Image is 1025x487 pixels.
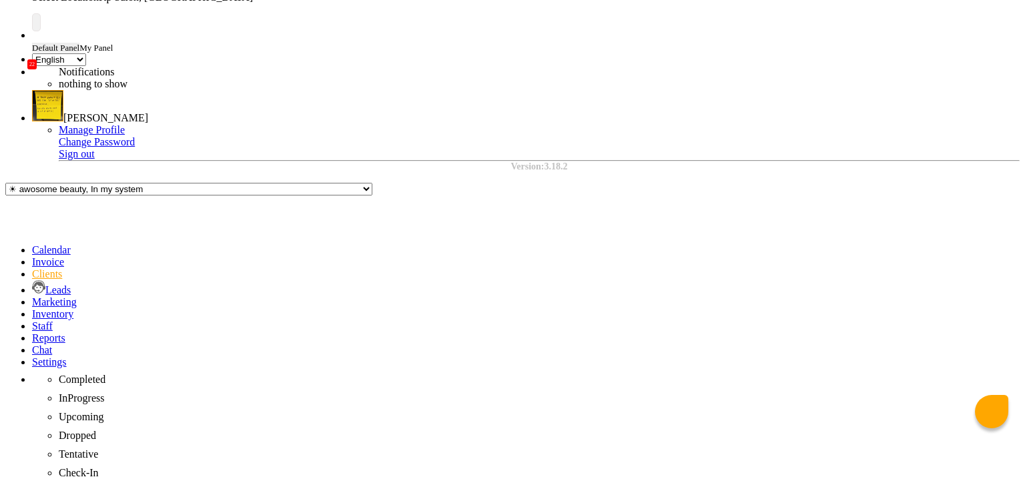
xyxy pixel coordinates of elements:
a: Sign out [59,148,95,159]
span: Completed [59,374,105,385]
span: [PERSON_NAME] [63,112,148,123]
a: Staff [32,320,53,332]
span: Dropped [59,430,96,441]
a: Invoice [32,256,64,268]
a: Change Password [59,136,135,147]
span: Upcoming [59,411,104,422]
a: Chat [32,344,52,356]
a: Manage Profile [59,124,125,135]
span: 22 [27,59,37,69]
span: Default Panel [32,43,79,53]
div: Notifications [59,66,392,78]
a: Marketing [32,296,77,308]
a: Calendar [32,244,71,256]
span: Tentative [59,448,98,460]
a: Clients [32,268,62,280]
a: Leads [32,284,71,296]
li: nothing to show [59,78,392,90]
span: Leads [45,284,71,296]
a: Reports [32,332,65,344]
span: Check-In [59,467,99,478]
img: Dhiraj Mokal [32,90,63,121]
a: Settings [32,356,67,368]
a: Inventory [32,308,73,320]
span: My Panel [79,43,113,53]
span: InProgress [59,392,104,404]
div: Version:3.18.2 [59,161,1020,172]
